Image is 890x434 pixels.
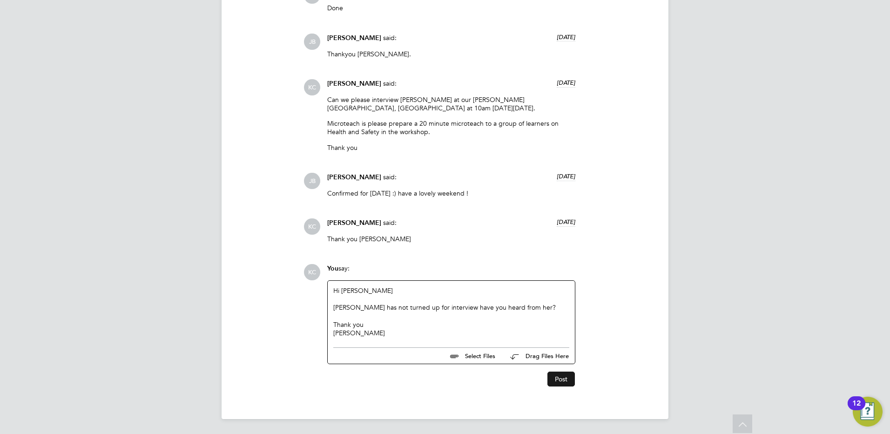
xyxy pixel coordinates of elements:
p: Done [327,4,575,12]
p: Can we please interview [PERSON_NAME] at our [PERSON_NAME][GEOGRAPHIC_DATA], [GEOGRAPHIC_DATA] at... [327,95,575,112]
p: Thank you [327,143,575,152]
span: said: [383,218,397,227]
span: JB [304,173,320,189]
span: You [327,264,338,272]
span: KC [304,218,320,235]
span: JB [304,34,320,50]
p: Confirmed for [DATE] :) have a lovely weekend ! [327,189,575,197]
p: Thankyou [PERSON_NAME]. [327,50,575,58]
div: 12 [852,403,861,415]
span: said: [383,34,397,42]
span: said: [383,173,397,181]
span: [PERSON_NAME] [327,34,381,42]
div: [PERSON_NAME] [333,329,569,337]
div: Hi [PERSON_NAME] [333,286,569,337]
span: [DATE] [557,172,575,180]
span: [PERSON_NAME] [327,173,381,181]
button: Drag Files Here [503,346,569,366]
p: Microteach is please prepare a 20 minute microteach to a group of learners on Health and Safety i... [327,119,575,136]
p: Thank you [PERSON_NAME] [327,235,575,243]
button: Open Resource Center, 12 new notifications [853,397,883,427]
div: [PERSON_NAME] has not turned up for interview have you heard from her? [333,303,569,312]
span: KC [304,264,320,280]
button: Post [547,372,575,387]
span: KC [304,79,320,95]
span: said: [383,79,397,88]
div: Thank you [333,320,569,329]
span: [DATE] [557,218,575,226]
span: [DATE] [557,79,575,87]
span: [DATE] [557,33,575,41]
div: say: [327,264,575,280]
span: [PERSON_NAME] [327,80,381,88]
span: [PERSON_NAME] [327,219,381,227]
